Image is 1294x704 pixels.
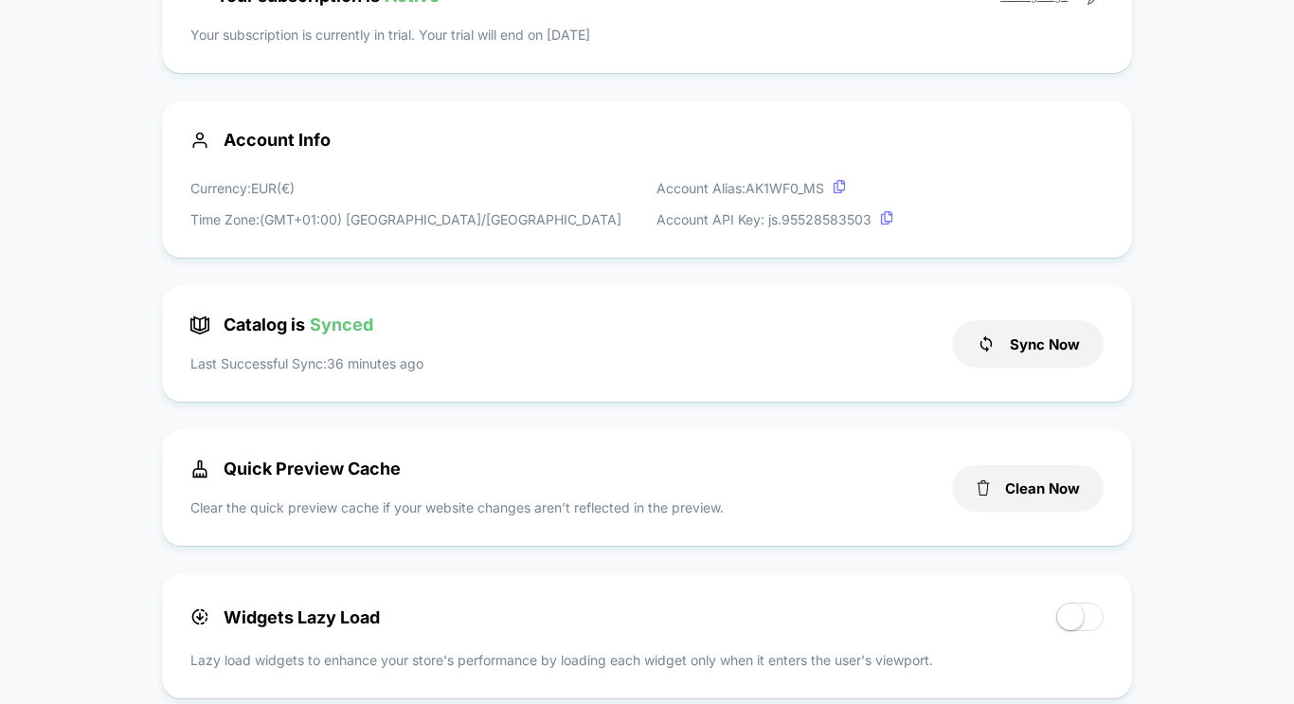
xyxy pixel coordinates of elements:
[190,650,1105,670] p: Lazy load widgets to enhance your store's performance by loading each widget only when it enters ...
[952,320,1104,368] button: Sync Now
[952,465,1104,512] button: Clean Now
[190,25,1105,45] p: Your subscription is currently in trial. Your trial will end on [DATE]
[656,178,893,198] p: Account Alias: AK1WF0_MS
[656,209,893,229] p: Account API Key: js. 95528583503
[190,130,1105,150] span: Account Info
[190,497,724,517] p: Clear the quick preview cache if your website changes aren’t reflected in the preview.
